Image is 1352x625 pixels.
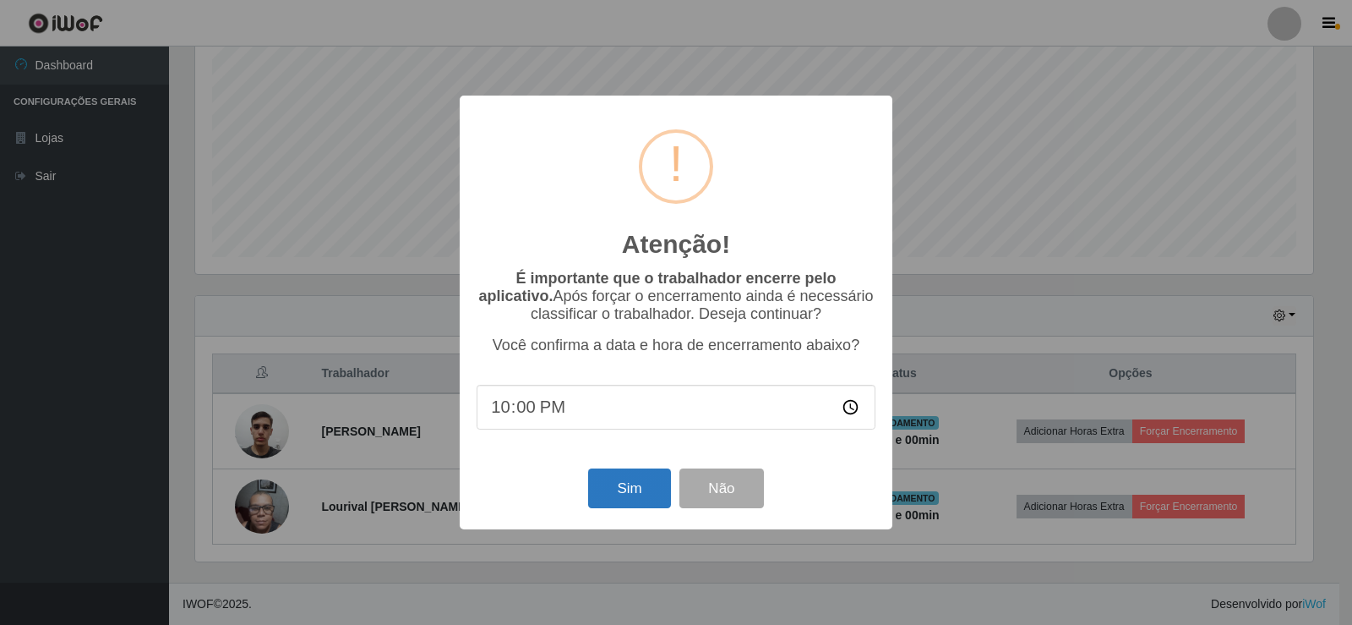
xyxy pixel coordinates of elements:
button: Sim [588,469,670,508]
p: Após forçar o encerramento ainda é necessário classificar o trabalhador. Deseja continuar? [477,270,875,323]
h2: Atenção! [622,229,730,260]
b: É importante que o trabalhador encerre pelo aplicativo. [478,270,836,304]
button: Não [679,469,763,508]
p: Você confirma a data e hora de encerramento abaixo? [477,337,875,354]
